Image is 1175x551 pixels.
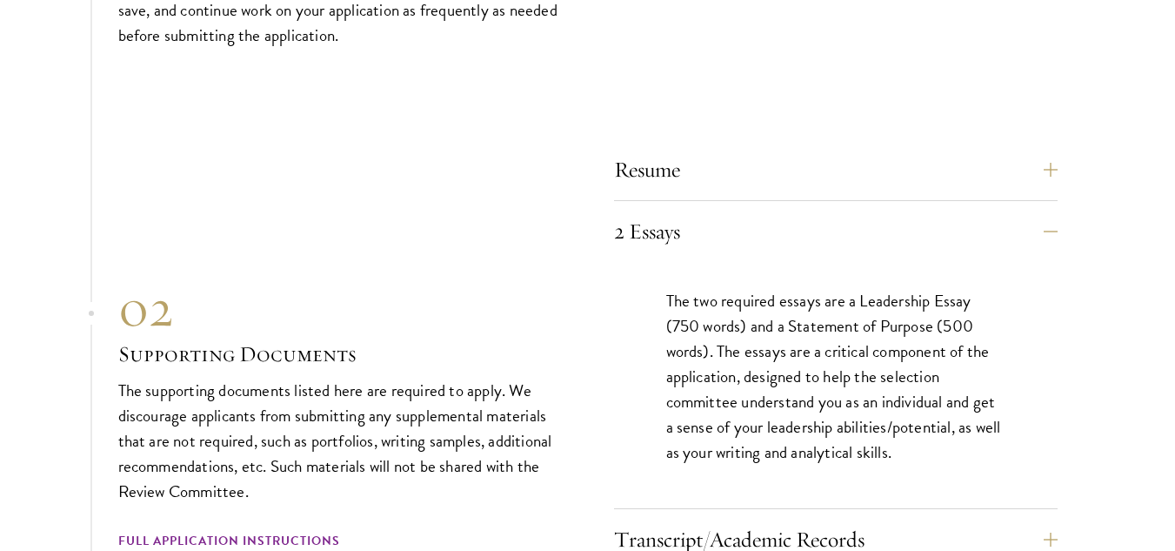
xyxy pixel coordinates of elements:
[666,288,1005,465] p: The two required essays are a Leadership Essay (750 words) and a Statement of Purpose (500 words)...
[118,277,562,339] div: 02
[118,378,562,504] p: The supporting documents listed here are required to apply. We discourage applicants from submitt...
[614,149,1058,191] button: Resume
[614,211,1058,252] button: 2 Essays
[118,339,562,369] h3: Supporting Documents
